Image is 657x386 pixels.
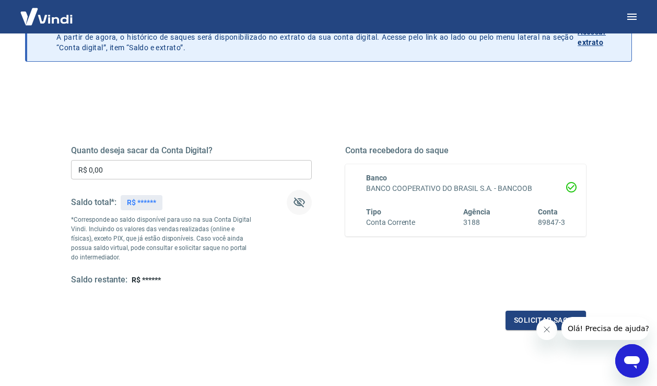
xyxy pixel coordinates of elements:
iframe: Fechar mensagem [536,319,557,340]
button: Solicitar saque [506,311,586,330]
h5: Saldo restante: [71,275,127,286]
span: Conta [538,208,558,216]
h6: 89847-3 [538,217,565,228]
h6: 3188 [463,217,490,228]
span: Banco [366,174,387,182]
img: Vindi [13,1,80,32]
a: Acessar extrato [578,21,623,53]
span: Agência [463,208,490,216]
span: Tipo [366,208,381,216]
iframe: Mensagem da empresa [561,317,649,340]
h5: Conta recebedora do saque [345,145,586,156]
h5: Saldo total*: [71,197,116,208]
p: *Corresponde ao saldo disponível para uso na sua Conta Digital Vindi. Incluindo os valores das ve... [71,215,252,262]
p: Acessar extrato [578,27,623,48]
h6: Conta Corrente [366,217,415,228]
h6: BANCO COOPERATIVO DO BRASIL S.A. - BANCOOB [366,183,565,194]
span: Olá! Precisa de ajuda? [6,7,88,16]
h5: Quanto deseja sacar da Conta Digital? [71,145,312,156]
iframe: Botão para abrir a janela de mensagens [615,344,649,378]
p: A partir de agora, o histórico de saques será disponibilizado no extrato da sua conta digital. Ac... [56,21,573,53]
